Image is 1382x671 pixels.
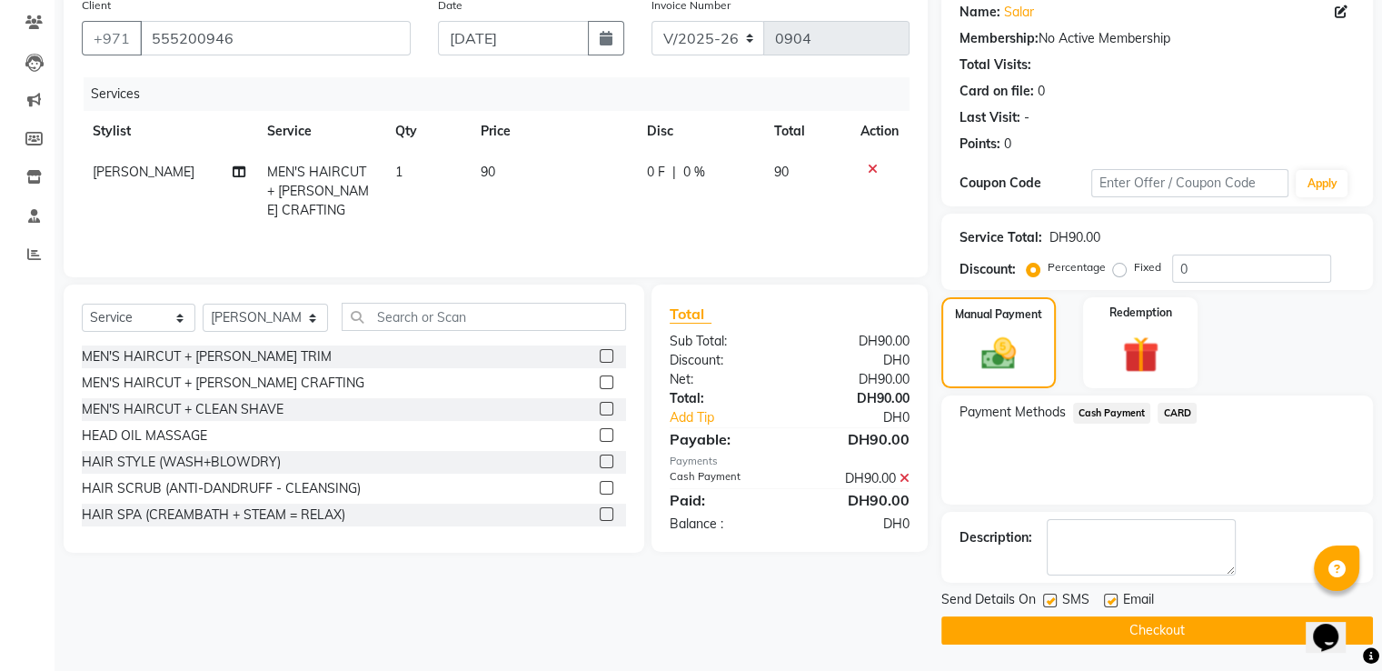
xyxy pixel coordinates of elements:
[970,334,1027,374] img: _cash.svg
[84,77,923,111] div: Services
[82,374,364,393] div: MEN'S HAIRCUT + [PERSON_NAME] CRAFTING
[790,489,923,511] div: DH90.00
[1134,259,1161,275] label: Fixed
[959,3,1000,22] div: Name:
[959,403,1066,422] span: Payment Methods
[82,400,283,419] div: MEN'S HAIRCUT + CLEAN SHAVE
[93,164,194,180] span: [PERSON_NAME]
[959,174,1091,193] div: Coupon Code
[384,111,470,152] th: Qty
[1048,259,1106,275] label: Percentage
[941,616,1373,645] button: Checkout
[1024,108,1029,127] div: -
[959,108,1020,127] div: Last Visit:
[636,111,763,152] th: Disc
[959,135,1000,154] div: Points:
[811,408,922,427] div: DH0
[1049,228,1100,247] div: DH90.00
[763,111,850,152] th: Total
[1062,590,1089,613] span: SMS
[82,347,332,366] div: MEN'S HAIRCUT + [PERSON_NAME] TRIM
[656,389,790,408] div: Total:
[656,408,811,427] a: Add Tip
[790,469,923,488] div: DH90.00
[656,370,790,389] div: Net:
[267,164,369,218] span: MEN'S HAIRCUT + [PERSON_NAME] CRAFTING
[959,29,1039,48] div: Membership:
[481,164,495,180] span: 90
[656,428,790,450] div: Payable:
[959,29,1355,48] div: No Active Membership
[790,351,923,370] div: DH0
[82,111,256,152] th: Stylist
[790,389,923,408] div: DH90.00
[1073,403,1151,424] span: Cash Payment
[1296,170,1347,197] button: Apply
[1091,169,1289,197] input: Enter Offer / Coupon Code
[1004,3,1034,22] a: Salar
[683,163,705,182] span: 0 %
[82,21,142,55] button: +971
[140,21,411,55] input: Search by Name/Mobile/Email/Code
[790,515,923,534] div: DH0
[670,305,711,324] span: Total
[850,111,910,152] th: Action
[656,332,790,351] div: Sub Total:
[656,489,790,511] div: Paid:
[82,506,345,525] div: HAIR SPA (CREAMBATH + STEAM = RELAX)
[1158,403,1197,424] span: CARD
[1111,332,1170,377] img: _gift.svg
[790,370,923,389] div: DH90.00
[82,479,361,498] div: HAIR SCRUB (ANTI-DANDRUFF - CLEANSING)
[342,303,625,331] input: Search or Scan
[790,428,923,450] div: DH90.00
[647,163,665,182] span: 0 F
[774,164,789,180] span: 90
[1123,590,1154,613] span: Email
[941,590,1036,613] span: Send Details On
[82,453,281,472] div: HAIR STYLE (WASH+BLOWDRY)
[470,111,636,152] th: Price
[656,351,790,370] div: Discount:
[959,260,1016,279] div: Discount:
[959,528,1032,547] div: Description:
[1038,82,1045,101] div: 0
[656,469,790,488] div: Cash Payment
[1109,305,1172,321] label: Redemption
[959,82,1034,101] div: Card on file:
[395,164,403,180] span: 1
[1004,135,1011,154] div: 0
[959,55,1031,75] div: Total Visits:
[670,454,910,469] div: Payments
[790,332,923,351] div: DH90.00
[959,228,1042,247] div: Service Total:
[656,515,790,534] div: Balance :
[672,163,676,182] span: |
[1306,598,1364,653] iframe: chat widget
[256,111,384,152] th: Service
[955,306,1042,323] label: Manual Payment
[82,426,207,446] div: HEAD OIL MASSAGE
